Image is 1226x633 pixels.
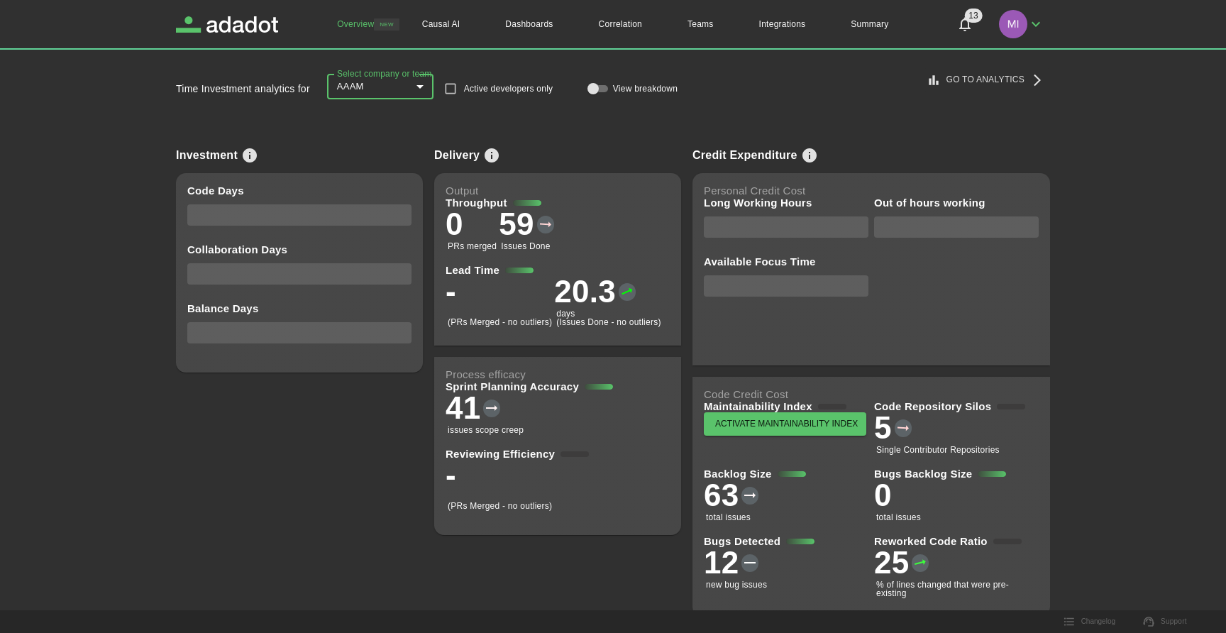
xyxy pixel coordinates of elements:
[876,580,1037,598] p: % of lines changed that were pre-existing
[964,9,982,23] span: 13
[437,74,564,104] label: As developers are regarded the ones that did at least one commit 10% of the working days of the p...
[874,412,892,444] p: 5
[874,480,892,511] p: 0
[692,149,797,162] p: Credit Expenditure
[446,380,579,392] p: Sprint Planning Accuracy
[446,368,670,380] p: Process efficacy
[948,7,982,41] button: Notifications
[704,255,816,268] p: Available Focus Time
[585,80,602,97] span: controlled
[187,243,287,255] p: Collaboration Days
[446,448,555,460] p: Reviewing Efficiency
[876,446,1000,454] p: Single Contributor Repositories
[176,83,310,94] p: Time Investment analytics for
[446,185,670,197] p: Output
[704,400,812,412] p: Maintainability Index
[874,547,909,578] p: 25
[448,426,524,434] p: issues scope creep
[446,392,480,424] p: 41
[1135,611,1195,632] a: Support
[706,580,767,589] p: new bug issues
[797,143,822,167] button: View info on metrics
[187,302,259,314] p: Balance Days
[704,480,739,511] p: 63
[176,149,238,162] p: Investment
[1056,611,1124,632] button: Changelog
[448,493,552,510] p: (PRs Merged - no outliers)
[448,309,552,326] p: (PRs Merged - no outliers)
[446,197,507,209] p: Throughput
[187,185,244,197] p: Code Days
[448,242,497,251] p: PRs merged
[446,460,456,491] p: -
[176,16,278,33] a: Adadot Homepage
[924,68,1050,92] a: Go to Analytics
[446,209,463,240] p: 0
[874,535,988,547] p: Reworked Code Ratio
[238,143,262,167] button: View info on metrics
[554,276,616,307] p: 20.3
[613,82,678,95] p: View breakdown
[704,388,1039,400] p: Code Credit Cost
[464,82,553,95] p: Active developers only
[704,468,772,480] p: Backlog Size
[501,242,550,251] p: Issues Done
[704,535,780,547] p: Bugs Detected
[874,197,985,209] p: Out of hours working
[704,547,739,578] p: 12
[876,513,921,522] p: total issues
[446,264,499,276] p: Lead Time
[437,75,464,102] span: Developers only
[446,276,456,307] p: -
[874,468,972,480] p: Bugs Backlog Size
[556,309,661,326] p: days (Issues Done - no outliers)
[704,185,1039,197] p: Personal Credit Cost
[704,197,812,209] p: Long Working Hours
[337,80,411,94] div: AAAM
[499,209,534,240] p: 59
[704,412,866,436] button: Activate maintainability index
[480,143,504,167] button: View info on metrics
[999,10,1027,38] img: miguel.riveragudino
[993,6,1050,43] button: miguel.riveragudino
[706,513,751,522] p: total issues
[874,400,991,412] p: Code Repository Silos
[434,149,480,162] p: Delivery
